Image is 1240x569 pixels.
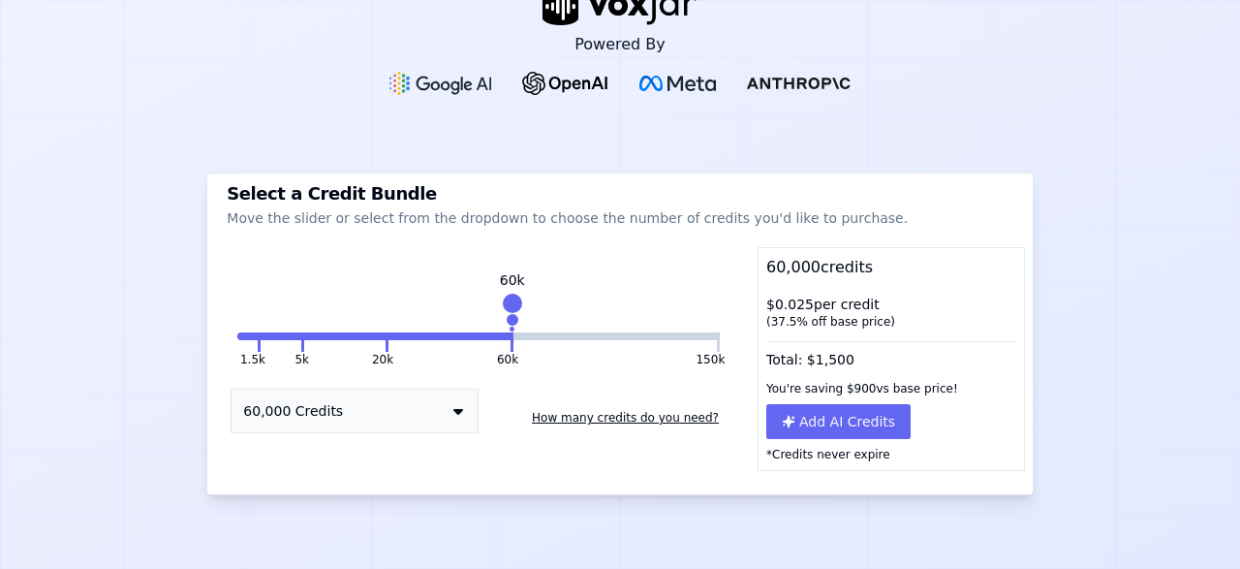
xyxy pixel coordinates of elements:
[388,332,511,340] button: 60k
[227,185,1012,203] h3: Select a Credit Bundle
[231,389,479,433] button: 60,000 Credits
[294,352,309,367] button: 5k
[759,287,1024,337] div: $ 0.025 per credit
[524,402,727,433] button: How many credits do you need?
[304,332,386,340] button: 20k
[389,72,492,95] img: Google gemini Logo
[574,33,666,56] p: Powered By
[500,270,525,290] div: 60k
[759,439,1024,470] p: *Credits never expire
[227,208,1012,228] p: Move the slider or select from the dropdown to choose the number of credits you'd like to purchase.
[240,352,265,367] button: 1.5k
[766,404,911,439] button: Add AI Credits
[696,352,725,367] button: 150k
[237,332,258,340] button: 1.5k
[497,352,518,367] button: 60k
[759,248,1024,287] div: 60,000 credits
[639,76,716,91] img: Meta Logo
[522,72,608,95] img: OpenAI Logo
[759,373,1024,404] div: You're saving $ 900 vs base price!
[759,337,1024,373] div: Total: $ 1,500
[766,314,1016,330] div: ( 37.5 % off base price)
[513,332,717,340] button: 150k
[261,332,301,340] button: 5k
[372,352,393,367] button: 20k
